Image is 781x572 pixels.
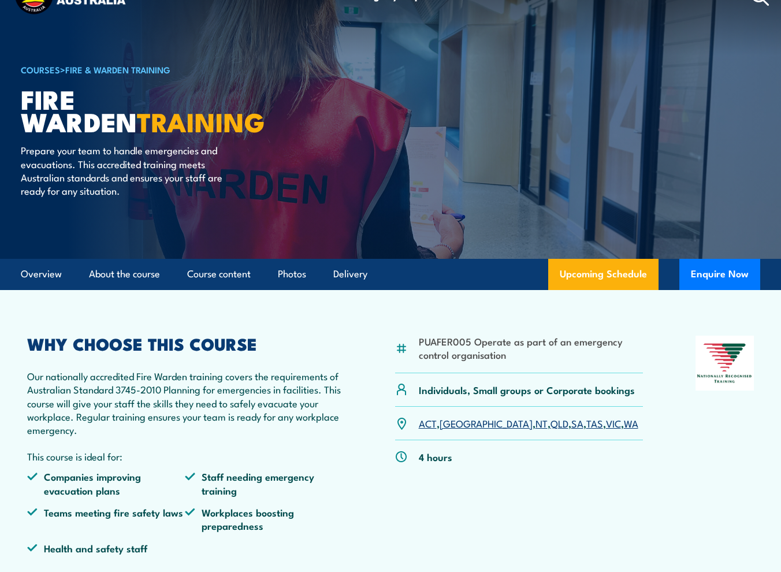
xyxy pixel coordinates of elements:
li: Staff needing emergency training [185,470,343,497]
a: [GEOGRAPHIC_DATA] [440,416,533,430]
p: 4 hours [419,450,452,463]
a: SA [571,416,583,430]
p: Individuals, Small groups or Corporate bookings [419,383,635,396]
h1: Fire Warden [21,87,306,132]
a: VIC [606,416,621,430]
p: Our nationally accredited Fire Warden training covers the requirements of Australian Standard 374... [27,369,342,437]
a: WA [624,416,638,430]
li: PUAFER005 Operate as part of an emergency control organisation [419,335,643,362]
p: This course is ideal for: [27,450,342,463]
a: Fire & Warden Training [65,63,170,76]
p: Prepare your team to handle emergencies and evacuations. This accredited training meets Australia... [21,143,232,198]
a: Overview [21,259,62,289]
li: Workplaces boosting preparedness [185,506,343,533]
a: QLD [551,416,568,430]
li: Companies improving evacuation plans [27,470,185,497]
strong: TRAINING [137,101,265,141]
h2: WHY CHOOSE THIS COURSE [27,336,342,351]
h6: > [21,62,306,76]
a: ACT [419,416,437,430]
a: Photos [278,259,306,289]
li: Teams meeting fire safety laws [27,506,185,533]
a: NT [535,416,548,430]
p: , , , , , , , [419,417,638,430]
img: Nationally Recognised Training logo. [696,336,754,391]
a: Delivery [333,259,367,289]
a: About the course [89,259,160,289]
a: Upcoming Schedule [548,259,659,290]
a: COURSES [21,63,60,76]
button: Enquire Now [679,259,760,290]
a: Course content [187,259,251,289]
a: TAS [586,416,603,430]
li: Health and safety staff [27,541,185,555]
